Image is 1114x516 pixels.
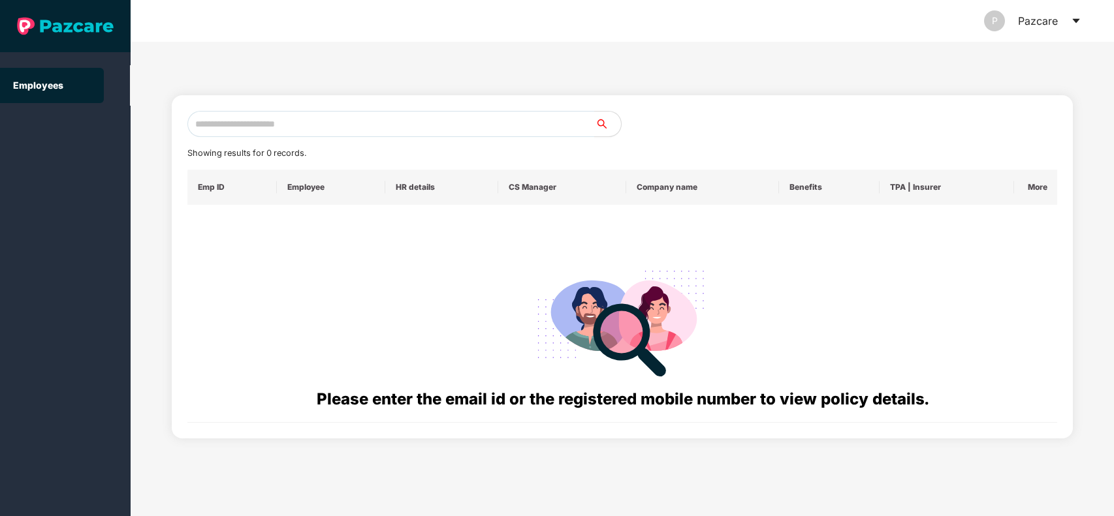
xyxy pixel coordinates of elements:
[1071,16,1081,26] span: caret-down
[880,170,1014,205] th: TPA | Insurer
[13,80,63,91] a: Employees
[317,389,929,408] span: Please enter the email id or the registered mobile number to view policy details.
[385,170,498,205] th: HR details
[498,170,627,205] th: CS Manager
[594,111,622,137] button: search
[992,10,998,31] span: P
[528,254,716,387] img: svg+xml;base64,PHN2ZyB4bWxucz0iaHR0cDovL3d3dy53My5vcmcvMjAwMC9zdmciIHdpZHRoPSIyODgiIGhlaWdodD0iMj...
[187,170,277,205] th: Emp ID
[277,170,386,205] th: Employee
[187,148,306,158] span: Showing results for 0 records.
[626,170,779,205] th: Company name
[779,170,880,205] th: Benefits
[594,119,621,129] span: search
[1014,170,1058,205] th: More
